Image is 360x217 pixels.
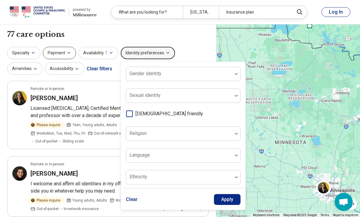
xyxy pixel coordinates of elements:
img: USOPC [10,5,65,19]
div: Clear filters [87,62,112,76]
div: Open chat [335,193,353,211]
p: Licensed [MEDICAL_DATA], Certified Mental Performance Consultant, researcher, and professor with ... [30,105,204,119]
span: Young adults, Adults [72,198,107,203]
a: USOPCpowered by [10,5,97,19]
span: Sliding scale [62,139,84,144]
button: Payment [43,47,76,59]
span: Works Sun, Tue [116,198,140,203]
h3: [PERSON_NAME] [30,94,78,102]
p: I welcome and affirm all identities in my office and look forward to walking along side you in wh... [30,180,204,195]
button: Log In [321,7,350,17]
span: In-network insurance [64,206,99,212]
h1: 77 care options [7,29,65,40]
div: What are you looking for? [111,6,183,18]
div: Insurance plan [219,6,290,18]
label: Language [129,152,150,158]
div: powered by [73,7,97,12]
span: Out-of-network insurance [94,131,136,136]
p: Remote or In-person [30,86,64,91]
label: Gender identity [129,71,161,76]
button: Identity preferences [121,47,175,59]
label: Sexual identity [129,92,161,98]
span: Map data ©2025 Google [283,213,317,217]
span: Out-of-pocket [35,139,58,144]
button: Accessibility [45,62,84,75]
h3: [PERSON_NAME] [30,169,78,178]
label: Ethnicity [129,174,147,180]
button: Specialty [7,47,40,59]
button: Amenities [7,62,43,75]
div: [US_STATE] [183,6,219,18]
span: Works Mon, Tue, Wed, Thu, Fri [37,131,85,136]
button: Clear [126,194,138,205]
span: Teen, Young adults, Adults [72,122,117,128]
span: [DEMOGRAPHIC_DATA] friendly [135,110,203,117]
label: Religion [129,130,147,136]
button: Availability1 [78,47,118,59]
a: Report a map error [333,213,358,217]
div: Please inquire [28,122,64,128]
a: Terms (opens in new tab) [320,213,329,217]
span: Out-of-pocket [37,206,59,212]
p: Remote or In-person [30,161,64,167]
button: Apply [214,194,241,205]
span: 1 [105,50,107,56]
div: Please inquire [28,197,64,204]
